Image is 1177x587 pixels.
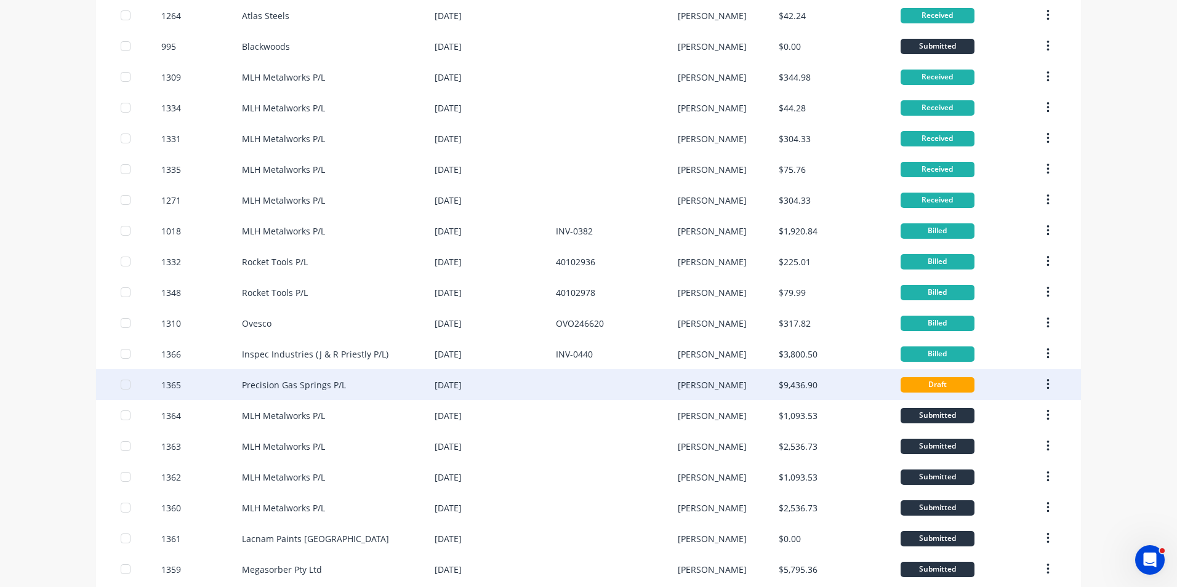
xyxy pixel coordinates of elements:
[1135,545,1165,575] iframe: Intercom live chat
[242,163,325,176] div: MLH Metalworks P/L
[779,194,811,207] div: $304.33
[435,255,462,268] div: [DATE]
[161,225,181,238] div: 1018
[779,440,817,453] div: $2,536.73
[779,501,817,514] div: $2,536.73
[556,317,604,330] div: OVO246620
[242,532,389,545] div: Lacnam Paints [GEOGRAPHIC_DATA]
[678,563,747,576] div: [PERSON_NAME]
[678,501,747,514] div: [PERSON_NAME]
[779,378,817,391] div: $9,436.90
[242,194,325,207] div: MLH Metalworks P/L
[161,40,176,53] div: 995
[556,225,593,238] div: INV-0382
[678,348,747,361] div: [PERSON_NAME]
[901,39,974,54] div: Submitted
[779,286,806,299] div: $79.99
[161,501,181,514] div: 1360
[242,471,325,484] div: MLH Metalworks P/L
[161,532,181,545] div: 1361
[779,102,806,114] div: $44.28
[678,532,747,545] div: [PERSON_NAME]
[435,194,462,207] div: [DATE]
[242,102,325,114] div: MLH Metalworks P/L
[678,40,747,53] div: [PERSON_NAME]
[779,563,817,576] div: $5,795.36
[435,348,462,361] div: [DATE]
[435,286,462,299] div: [DATE]
[678,194,747,207] div: [PERSON_NAME]
[901,346,974,362] div: Billed
[678,225,747,238] div: [PERSON_NAME]
[901,316,974,331] div: Billed
[435,9,462,22] div: [DATE]
[779,409,817,422] div: $1,093.53
[435,317,462,330] div: [DATE]
[161,317,181,330] div: 1310
[779,471,817,484] div: $1,093.53
[242,563,322,576] div: Megasorber Pty Ltd
[435,501,462,514] div: [DATE]
[161,71,181,84] div: 1309
[901,439,974,454] div: Submitted
[435,163,462,176] div: [DATE]
[678,163,747,176] div: [PERSON_NAME]
[161,563,181,576] div: 1359
[901,531,974,546] div: Submitted
[161,194,181,207] div: 1271
[435,102,462,114] div: [DATE]
[435,440,462,453] div: [DATE]
[678,102,747,114] div: [PERSON_NAME]
[779,348,817,361] div: $3,800.50
[556,348,593,361] div: INV-0440
[779,532,801,545] div: $0.00
[779,71,811,84] div: $344.98
[678,71,747,84] div: [PERSON_NAME]
[901,254,974,270] div: Billed
[779,255,811,268] div: $225.01
[678,409,747,422] div: [PERSON_NAME]
[242,378,346,391] div: Precision Gas Springs P/L
[901,469,974,485] div: Submitted
[242,440,325,453] div: MLH Metalworks P/L
[161,378,181,391] div: 1365
[901,162,974,177] div: Received
[242,255,308,268] div: Rocket Tools P/L
[901,70,974,85] div: Received
[435,71,462,84] div: [DATE]
[901,193,974,208] div: Received
[161,409,181,422] div: 1364
[678,255,747,268] div: [PERSON_NAME]
[901,562,974,577] div: Submitted
[678,440,747,453] div: [PERSON_NAME]
[161,440,181,453] div: 1363
[779,40,801,53] div: $0.00
[242,317,271,330] div: Ovesco
[556,286,595,299] div: 40102978
[161,163,181,176] div: 1335
[161,286,181,299] div: 1348
[901,285,974,300] div: Billed
[242,225,325,238] div: MLH Metalworks P/L
[678,286,747,299] div: [PERSON_NAME]
[901,500,974,516] div: Submitted
[678,378,747,391] div: [PERSON_NAME]
[678,471,747,484] div: [PERSON_NAME]
[779,163,806,176] div: $75.76
[242,9,289,22] div: Atlas Steels
[435,225,462,238] div: [DATE]
[678,9,747,22] div: [PERSON_NAME]
[242,348,388,361] div: Inspec Industries (J & R Priestly P/L)
[161,102,181,114] div: 1334
[901,408,974,423] div: Submitted
[556,255,595,268] div: 40102936
[242,132,325,145] div: MLH Metalworks P/L
[242,286,308,299] div: Rocket Tools P/L
[901,377,974,393] div: Draft
[435,378,462,391] div: [DATE]
[678,317,747,330] div: [PERSON_NAME]
[161,255,181,268] div: 1332
[901,131,974,146] div: Received
[435,132,462,145] div: [DATE]
[242,40,290,53] div: Blackwoods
